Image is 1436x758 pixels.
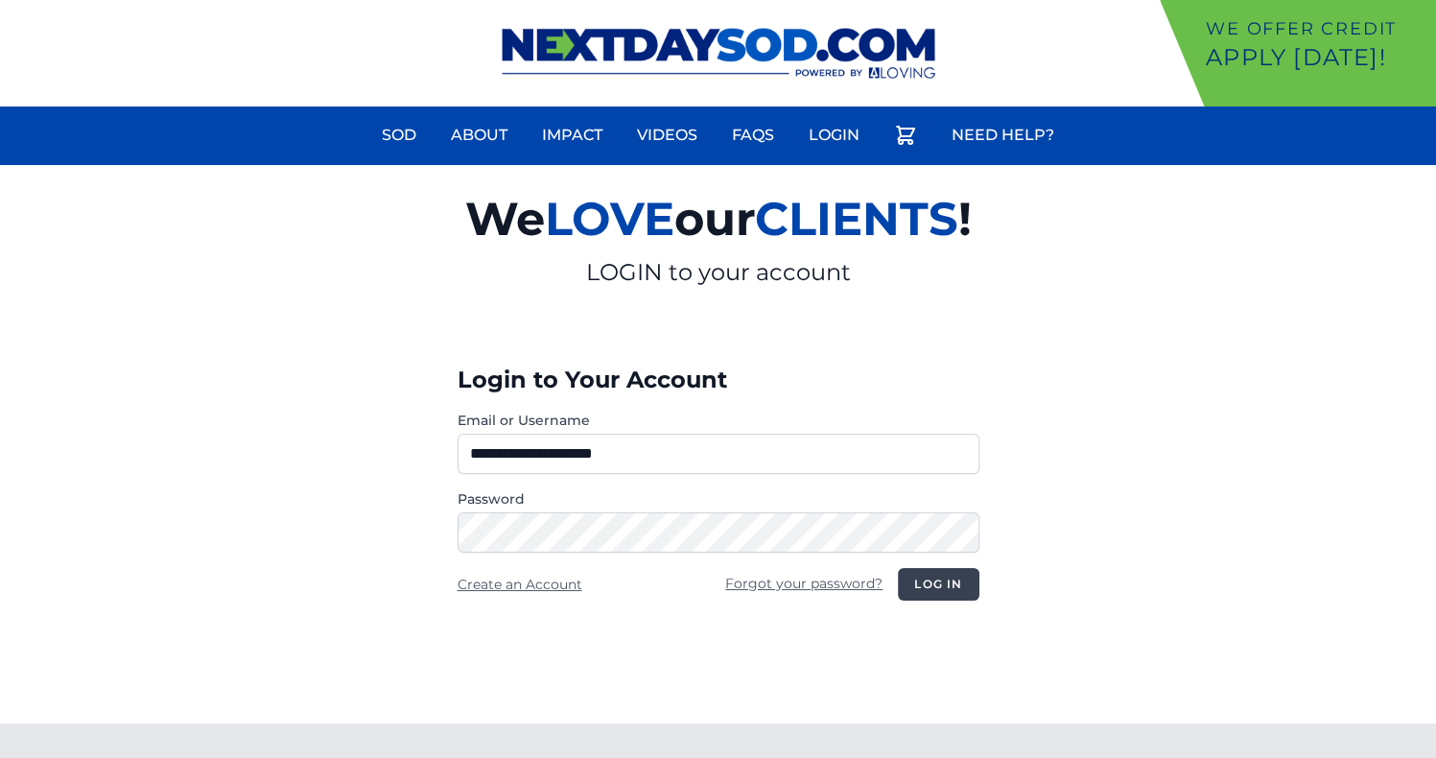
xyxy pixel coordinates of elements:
button: Log in [898,568,978,601]
p: Apply [DATE]! [1206,42,1428,73]
span: CLIENTS [755,191,958,247]
span: LOVE [545,191,674,247]
h3: Login to Your Account [458,365,979,395]
a: Impact [530,112,614,158]
a: Videos [625,112,709,158]
label: Password [458,489,979,509]
a: Create an Account [458,576,582,593]
h2: We our ! [243,180,1194,257]
p: We offer Credit [1206,15,1428,42]
a: Login [797,112,871,158]
label: Email or Username [458,411,979,430]
a: Need Help? [940,112,1066,158]
a: FAQs [720,112,786,158]
a: About [439,112,519,158]
a: Forgot your password? [725,575,883,592]
a: Sod [370,112,428,158]
p: LOGIN to your account [243,257,1194,288]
